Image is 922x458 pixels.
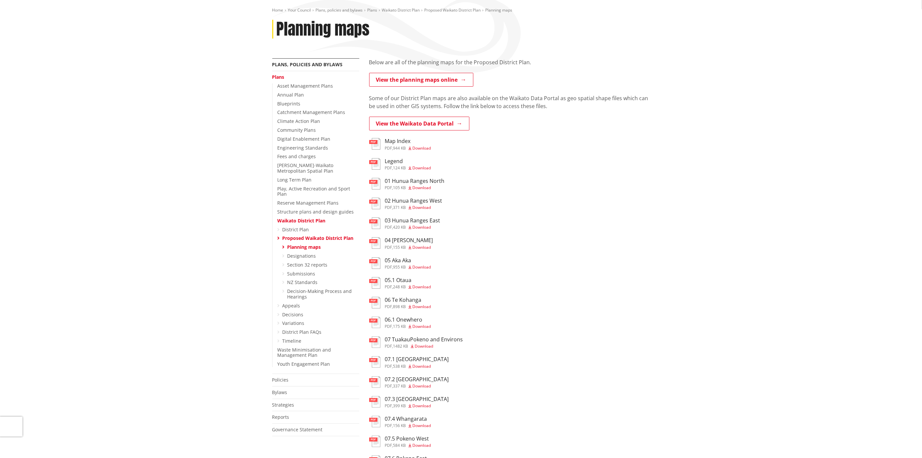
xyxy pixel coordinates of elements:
[278,347,331,358] a: Waste Minimisation and Management Plan
[385,364,449,368] div: ,
[385,224,392,230] span: pdf
[385,244,392,250] span: pdf
[369,376,380,388] img: document-pdf.svg
[393,304,406,309] span: 898 KB
[413,264,431,270] span: Download
[272,74,284,80] a: Plans
[369,317,431,329] a: 06.1 Onewhero pdf,175 KB Download
[369,217,380,229] img: document-pdf.svg
[278,92,304,98] a: Annual Plan
[287,253,316,259] a: Designations
[385,265,431,269] div: ,
[413,244,431,250] span: Download
[287,271,315,277] a: Submissions
[272,426,323,433] a: Governance Statement
[385,198,442,204] h3: 02 Hunua Ranges West
[385,305,431,309] div: ,
[413,304,431,309] span: Download
[369,277,431,289] a: 05.1 Otaua pdf,248 KB Download
[278,361,330,367] a: Youth Engagement Plan
[385,225,440,229] div: ,
[415,343,433,349] span: Download
[278,145,328,151] a: Engineering Standards
[413,185,431,190] span: Download
[393,185,406,190] span: 105 KB
[393,324,406,329] span: 175 KB
[393,363,406,369] span: 538 KB
[393,443,406,448] span: 584 KB
[369,158,431,170] a: Legend pdf,124 KB Download
[283,235,354,241] a: Proposed Waikato District Plan
[385,284,392,290] span: pdf
[393,205,406,210] span: 371 KB
[385,166,431,170] div: ,
[288,7,311,13] a: Your Council
[413,145,431,151] span: Download
[385,237,433,243] h3: 04 [PERSON_NAME]
[413,224,431,230] span: Download
[385,205,392,210] span: pdf
[283,320,305,326] a: Variations
[393,244,406,250] span: 155 KB
[277,20,370,39] h1: Planning maps
[369,138,431,150] a: Map Index pdf,944 KB Download
[385,363,392,369] span: pdf
[283,338,302,344] a: Timeline
[283,329,322,335] a: District Plan FAQs
[369,317,380,328] img: document-pdf.svg
[385,324,392,329] span: pdf
[385,416,431,422] h3: 07.4 Whangarata
[369,396,449,408] a: 07.3 [GEOGRAPHIC_DATA] pdf,399 KB Download
[278,162,334,174] a: [PERSON_NAME]-Waikato Metropolitan Spatial Plan
[393,284,406,290] span: 248 KB
[287,262,328,268] a: Section 32 reports
[385,178,445,184] h3: 01 Hunua Ranges North
[287,244,321,250] a: Planning maps
[369,198,380,209] img: document-pdf.svg
[369,73,473,87] a: View the planning maps online
[272,389,287,395] a: Bylaws
[369,297,431,309] a: 06 Te Kohanga pdf,898 KB Download
[385,185,392,190] span: pdf
[369,297,380,308] img: document-pdf.svg
[486,7,513,13] span: Planning maps
[385,264,392,270] span: pdf
[272,7,283,13] a: Home
[278,209,354,215] a: Structure plans and design guides
[385,285,431,289] div: ,
[369,277,380,289] img: document-pdf.svg
[283,311,304,318] a: Decisions
[413,363,431,369] span: Download
[385,344,463,348] div: ,
[385,383,392,389] span: pdf
[278,136,331,142] a: Digital Enablement Plan
[278,200,339,206] a: Reserve Management Plans
[385,343,392,349] span: pdf
[413,403,431,409] span: Download
[413,383,431,389] span: Download
[369,356,380,368] img: document-pdf.svg
[393,383,406,389] span: 337 KB
[892,430,915,454] iframe: Messenger Launcher
[278,109,345,115] a: Catchment Management Plans
[369,376,449,388] a: 07.2 [GEOGRAPHIC_DATA] pdf,337 KB Download
[385,404,449,408] div: ,
[369,356,449,368] a: 07.1 [GEOGRAPHIC_DATA] pdf,538 KB Download
[385,245,433,249] div: ,
[385,336,463,343] h3: 07 TuakauPokeno and Environs
[283,302,300,309] a: Appeals
[393,145,406,151] span: 944 KB
[272,8,650,13] nav: breadcrumb
[272,61,343,68] a: Plans, policies and bylaws
[369,178,380,189] img: document-pdf.svg
[369,158,380,170] img: document-pdf.svg
[385,423,392,428] span: pdf
[369,416,380,427] img: document-pdf.svg
[385,356,449,362] h3: 07.1 [GEOGRAPHIC_DATA]
[385,165,392,171] span: pdf
[393,423,406,428] span: 156 KB
[385,158,431,164] h3: Legend
[369,58,650,66] p: Below are all of the planning maps for the Proposed District Plan.
[287,279,318,285] a: NZ Standards
[278,127,316,133] a: Community Plans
